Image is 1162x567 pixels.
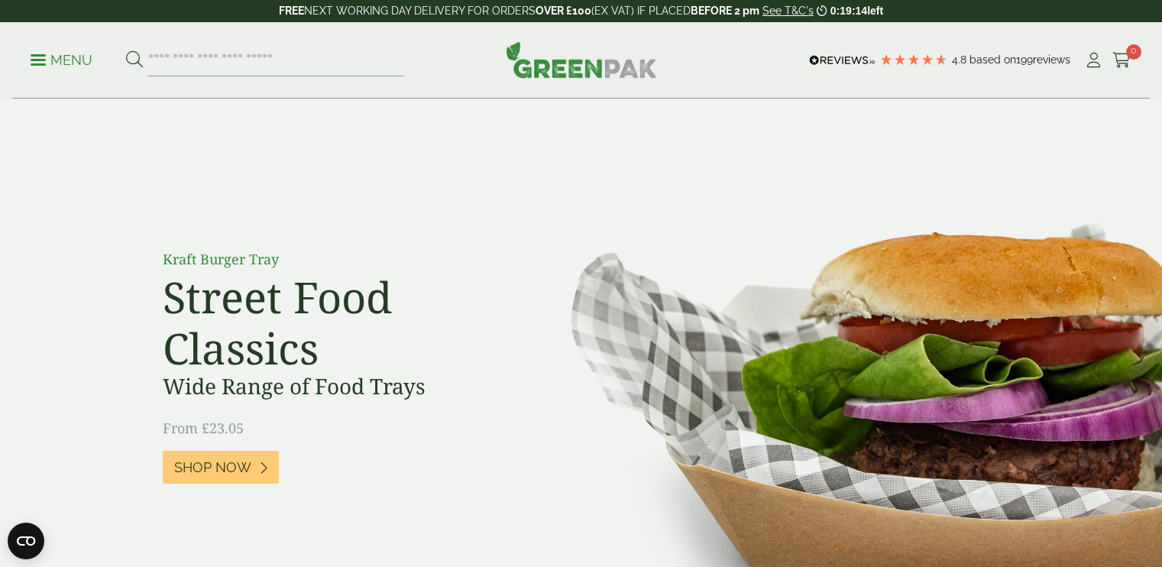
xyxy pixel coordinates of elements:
[691,5,759,17] strong: BEFORE 2 pm
[163,419,244,437] span: From £23.05
[279,5,304,17] strong: FREE
[1033,53,1070,66] span: reviews
[163,249,507,270] p: Kraft Burger Tray
[830,5,867,17] span: 0:19:14
[31,51,92,70] p: Menu
[1112,53,1131,68] i: Cart
[879,53,948,66] div: 4.79 Stars
[952,53,969,66] span: 4.8
[536,5,591,17] strong: OVER £100
[1126,44,1141,60] span: 0
[163,271,507,374] h2: Street Food Classics
[1084,53,1103,68] i: My Account
[31,51,92,66] a: Menu
[506,41,657,78] img: GreenPak Supplies
[1112,49,1131,72] a: 0
[174,459,251,476] span: Shop Now
[8,523,44,559] button: Open CMP widget
[163,451,279,484] a: Shop Now
[969,53,1016,66] span: Based on
[867,5,883,17] span: left
[163,374,507,400] h3: Wide Range of Food Trays
[809,55,876,66] img: REVIEWS.io
[1016,53,1033,66] span: 199
[762,5,814,17] a: See T&C's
